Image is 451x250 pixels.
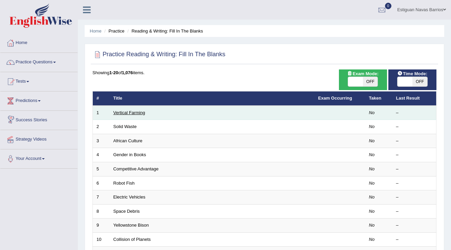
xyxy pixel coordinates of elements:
[396,208,433,215] div: –
[396,110,433,116] div: –
[93,204,110,218] td: 8
[93,190,110,205] td: 7
[93,134,110,148] td: 3
[0,91,78,108] a: Predictions
[369,194,375,200] em: No
[318,96,352,101] a: Exam Occurring
[93,106,110,120] td: 1
[110,91,315,106] th: Title
[103,28,124,34] li: Practice
[93,176,110,190] td: 6
[339,69,387,90] div: Show exams occurring in exams
[0,53,78,70] a: Practice Questions
[396,180,433,187] div: –
[0,34,78,50] a: Home
[369,138,375,143] em: No
[113,181,135,186] a: Robot Fish
[113,152,146,157] a: Gender in Books
[92,69,436,76] div: Showing of items.
[93,91,110,106] th: #
[369,209,375,214] em: No
[395,70,430,77] span: Time Mode:
[113,124,137,129] a: Solid Waste
[93,232,110,247] td: 10
[113,138,143,143] a: African Culture
[363,77,378,86] span: OFF
[396,194,433,201] div: –
[396,138,433,144] div: –
[113,223,149,228] a: Yellowstone Bison
[396,124,433,130] div: –
[369,152,375,157] em: No
[113,166,159,171] a: Competitive Advantage
[0,130,78,147] a: Strategy Videos
[365,91,392,106] th: Taken
[369,223,375,228] em: No
[0,149,78,166] a: Your Account
[396,222,433,229] div: –
[93,218,110,233] td: 9
[93,120,110,134] td: 2
[0,72,78,89] a: Tests
[369,181,375,186] em: No
[113,110,145,115] a: Vertical Farming
[369,124,375,129] em: No
[122,70,133,75] b: 1,076
[396,236,433,243] div: –
[396,166,433,172] div: –
[392,91,436,106] th: Last Result
[0,111,78,128] a: Success Stories
[109,70,118,75] b: 1-20
[369,237,375,242] em: No
[126,28,203,34] li: Reading & Writing: Fill In The Blanks
[113,209,140,214] a: Space Debris
[412,77,427,86] span: OFF
[90,28,102,34] a: Home
[93,148,110,162] td: 4
[93,162,110,176] td: 5
[344,70,381,77] span: Exam Mode:
[396,152,433,158] div: –
[92,49,225,60] h2: Practice Reading & Writing: Fill In The Blanks
[369,110,375,115] em: No
[385,3,392,9] span: 0
[369,166,375,171] em: No
[113,237,151,242] a: Collision of Planets
[113,194,146,200] a: Electric Vehicles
